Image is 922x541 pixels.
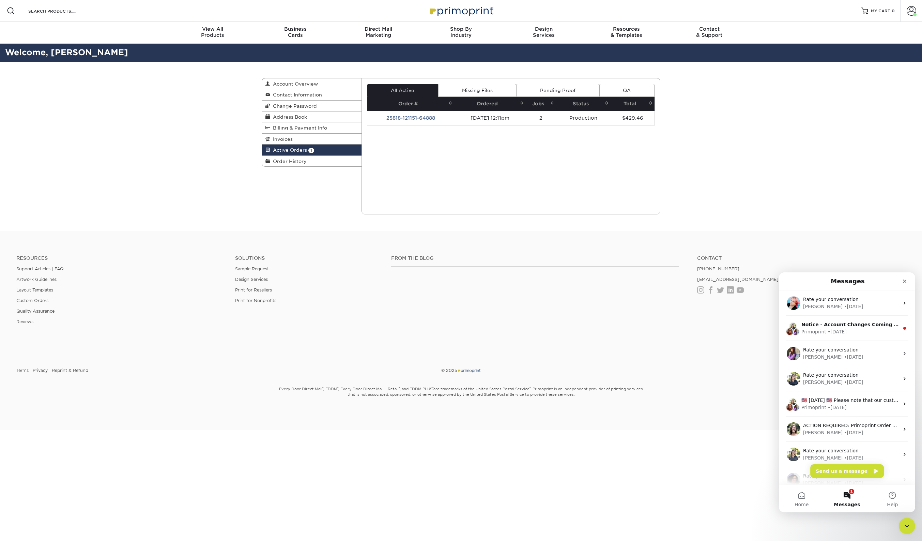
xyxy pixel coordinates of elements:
[337,22,420,44] a: Direct MailMarketing
[24,106,64,114] div: [PERSON_NAME]
[16,298,48,303] a: Custom Orders
[262,145,362,155] a: Active Orders 1
[899,518,915,534] iframe: Intercom live chat
[22,56,47,63] div: Primoprint
[697,266,739,271] a: [PHONE_NUMBER]
[235,266,269,271] a: Sample Request
[235,287,272,292] a: Print for Resellers
[33,365,48,376] a: Privacy
[262,101,362,111] a: Change Password
[611,111,655,125] td: $429.46
[432,386,433,390] sup: ®
[16,266,64,271] a: Support Articles | FAQ
[697,255,906,261] a: Contact
[262,122,362,133] a: Billing & Payment Info
[270,81,318,87] span: Account Overview
[108,230,119,235] span: Help
[254,22,337,44] a: BusinessCards
[16,319,33,324] a: Reviews
[516,84,599,97] a: Pending Proof
[65,157,84,164] div: • [DATE]
[49,132,68,139] div: • [DATE]
[367,111,455,125] td: 25818-121151-64888
[611,97,655,111] th: Total
[171,26,254,38] div: Products
[10,125,18,134] img: Irene avatar
[8,100,21,113] img: Profile image for Irene
[24,182,64,189] div: [PERSON_NAME]
[16,309,55,314] a: Quality Assurance
[308,148,314,153] span: 1
[270,136,293,142] span: Invoices
[13,131,21,139] img: Erica avatar
[556,111,611,125] td: Production
[171,26,254,32] span: View All
[668,26,751,38] div: & Support
[262,89,362,100] a: Contact Information
[337,386,338,390] sup: ®
[262,384,660,414] small: Every Door Direct Mail , EDDM , Every Door Direct Mail – Retail , and EDDM PLUS are trademarks of...
[16,287,53,292] a: Layout Templates
[254,26,337,32] span: Business
[235,255,381,261] h4: Solutions
[585,26,668,32] span: Resources
[270,147,307,153] span: Active Orders
[65,106,84,114] div: • [DATE]
[585,22,668,44] a: Resources& Templates
[502,26,585,32] span: Design
[668,22,751,44] a: Contact& Support
[24,201,80,206] span: Rate your conversation
[438,84,516,97] a: Missing Files
[599,84,655,97] a: QA
[322,386,323,390] sup: ®
[2,520,58,539] iframe: Google Customer Reviews
[65,81,84,88] div: • [DATE]
[31,192,105,206] button: Send us a message
[585,26,668,38] div: & Templates
[24,207,64,214] div: [PERSON_NAME]
[420,26,503,38] div: Industry
[65,207,84,214] div: • [DATE]
[457,368,481,373] img: Primoprint
[24,100,80,105] span: Rate your conversation
[526,111,556,125] td: 2
[45,213,91,240] button: Messages
[24,157,64,164] div: [PERSON_NAME]
[270,159,307,164] span: Order History
[24,81,64,88] div: [PERSON_NAME]
[262,134,362,145] a: Invoices
[270,125,327,131] span: Billing & Payment Info
[7,131,15,139] img: JenM avatar
[262,156,362,166] a: Order History
[367,84,438,97] a: All Active
[91,213,136,240] button: Help
[22,132,47,139] div: Primoprint
[367,97,455,111] th: Order #
[270,103,317,109] span: Change Password
[8,150,21,164] img: Profile image for Julie
[8,74,21,88] img: Profile image for Erica
[254,26,337,38] div: Cards
[16,230,30,235] span: Home
[311,365,611,376] div: © 2025
[55,230,81,235] span: Messages
[454,111,526,125] td: [DATE] 12:11pm
[454,97,526,111] th: Ordered
[262,78,362,89] a: Account Overview
[24,75,80,80] span: Rate your conversation
[391,255,679,261] h4: From the Blog
[24,176,80,181] span: Rate your conversation
[871,8,890,14] span: MY CART
[16,255,225,261] h4: Resources
[262,111,362,122] a: Address Book
[337,26,420,38] div: Marketing
[556,97,611,111] th: Status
